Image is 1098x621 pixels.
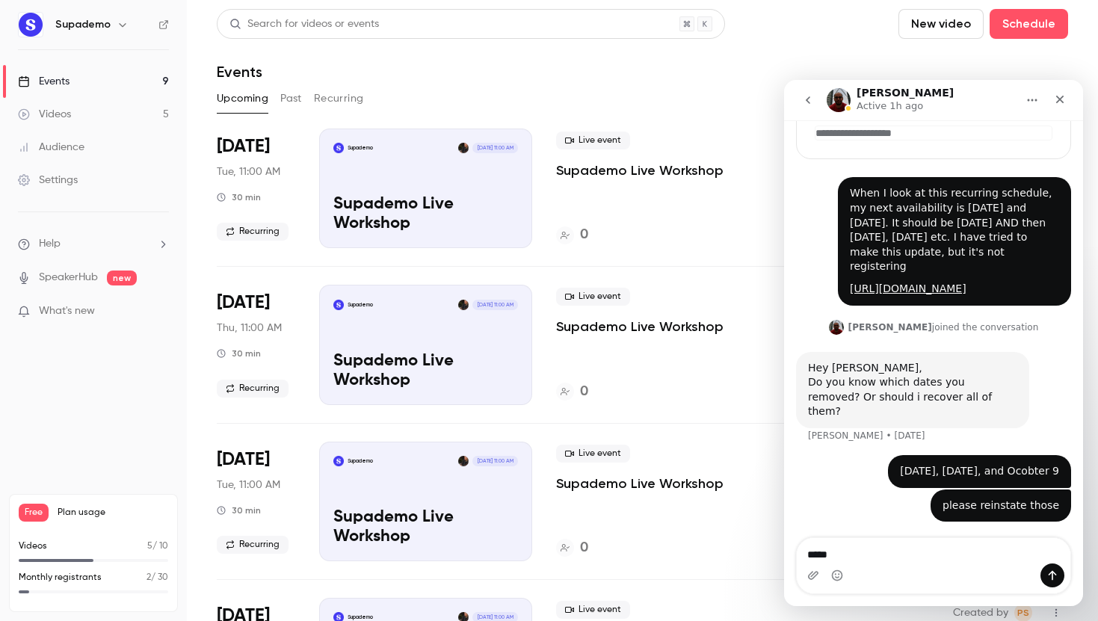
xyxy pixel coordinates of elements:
[217,504,261,516] div: 30 min
[784,80,1083,606] iframe: Intercom live chat
[556,445,630,463] span: Live event
[107,271,137,285] span: new
[333,508,518,547] p: Supademo Live Workshop
[217,129,295,248] div: Oct 21 Tue, 11:00 AM (America/Toronto)
[24,351,141,360] div: [PERSON_NAME] • [DATE]
[314,87,364,111] button: Recurring
[556,288,630,306] span: Live event
[66,203,182,214] a: [URL][DOMAIN_NAME]
[256,483,280,507] button: Send a message…
[898,9,984,39] button: New video
[217,380,289,398] span: Recurring
[580,225,588,245] h4: 0
[556,161,724,179] a: Supademo Live Workshop
[990,9,1068,39] button: Schedule
[217,478,280,492] span: Tue, 11:00 AM
[146,573,151,582] span: 2
[55,17,111,32] h6: Supademo
[472,143,517,153] span: [DATE] 11:00 AM
[217,285,295,404] div: Oct 23 Thu, 11:00 AM (America/Toronto)
[12,410,287,460] div: user says…
[19,571,102,584] p: Monthly registrants
[64,241,255,254] div: joined the conversation
[146,571,168,584] p: / 30
[217,135,270,158] span: [DATE]
[319,129,532,248] a: Supademo Live WorkshopSupademoPaulina Staszuk[DATE] 11:00 AMSupademo Live Workshop
[556,475,724,492] a: Supademo Live Workshop
[18,173,78,188] div: Settings
[217,448,270,472] span: [DATE]
[348,301,373,309] p: Supademo
[217,536,289,554] span: Recurring
[217,191,261,203] div: 30 min
[217,63,262,81] h1: Events
[348,457,373,465] p: Supademo
[556,601,630,619] span: Live event
[19,13,43,37] img: Supademo
[333,300,344,310] img: Supademo Live Workshop
[64,242,148,253] b: [PERSON_NAME]
[580,538,588,558] h4: 0
[556,382,588,402] a: 0
[18,140,84,155] div: Audience
[19,540,47,553] p: Videos
[19,504,49,522] span: Free
[12,97,287,237] div: user says…
[556,225,588,245] a: 0
[348,144,373,152] p: Supademo
[47,489,59,501] button: Emoji picker
[333,456,344,466] img: Supademo Live Workshop
[147,542,152,551] span: 5
[147,540,168,553] p: / 10
[217,442,295,561] div: Oct 28 Tue, 11:00 AM (America/Toronto)
[556,132,630,149] span: Live event
[151,305,169,318] iframe: Noticeable Trigger
[217,164,280,179] span: Tue, 11:00 AM
[333,352,518,391] p: Supademo Live Workshop
[12,238,287,272] div: Salim says…
[217,347,261,359] div: 30 min
[13,458,286,483] textarea: Message…
[217,291,270,315] span: [DATE]
[333,195,518,234] p: Supademo Live Workshop
[116,384,275,399] div: [DATE], [DATE], and Ocobter 9
[18,107,71,122] div: Videos
[333,143,344,153] img: Supademo Live Workshop
[18,74,70,89] div: Events
[54,97,287,225] div: When I look at this recurring schedule, my next availability is [DATE] and [DATE]. It should be [...
[66,106,275,194] div: When I look at this recurring schedule, my next availability is [DATE] and [DATE]. It should be [...
[217,223,289,241] span: Recurring
[472,456,517,466] span: [DATE] 11:00 AM
[458,300,469,310] img: Paulina Staszuk
[58,507,168,519] span: Plan usage
[24,281,233,296] div: Hey [PERSON_NAME],
[39,270,98,285] a: SpeakerHub
[556,318,724,336] a: Supademo Live Workshop
[39,236,61,252] span: Help
[158,418,275,433] div: please reinstate those
[12,375,287,410] div: user says…
[146,410,287,442] div: please reinstate those
[31,46,268,61] input: Enter your email
[556,538,588,558] a: 0
[580,382,588,402] h4: 0
[104,375,287,408] div: [DATE], [DATE], and Ocobter 9
[319,442,532,561] a: Supademo Live WorkshopSupademoPaulina Staszuk[DATE] 11:00 AMSupademo Live Workshop
[472,300,517,310] span: [DATE] 11:00 AM
[18,236,169,252] li: help-dropdown-opener
[39,303,95,319] span: What's new
[23,489,35,501] button: Upload attachment
[45,240,60,255] img: Profile image for Salim
[24,295,233,339] div: Do you know which dates you removed? Or should i recover all of them?
[12,272,245,348] div: Hey [PERSON_NAME],Do you know which dates you removed? Or should i recover all of them?[PERSON_NA...
[217,321,282,336] span: Thu, 11:00 AM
